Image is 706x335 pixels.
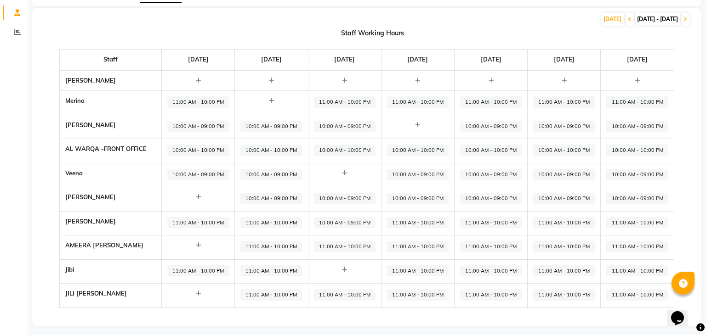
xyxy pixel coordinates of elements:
span: 11:00 AM - 10:00 PM [314,289,376,301]
span: 10:00 AM - 10:00 PM [606,145,668,156]
th: [DATE] [454,50,527,70]
span: 10:00 AM - 09:00 PM [460,121,522,132]
span: 11:00 AM - 10:00 PM [606,96,668,108]
span: 10:00 AM - 10:00 PM [387,145,449,156]
span: 11:00 AM - 10:00 PM [533,241,595,252]
span: 11:00 AM - 10:00 PM [533,289,595,301]
span: 10:00 AM - 09:00 PM [167,169,229,180]
span: [DATE] - [DATE] [635,13,680,25]
span: 11:00 AM - 10:00 PM [167,217,229,229]
span: 10:00 AM - 09:00 PM [533,169,595,180]
span: 10:00 AM - 09:00 PM [460,193,522,204]
span: 11:00 AM - 10:00 PM [533,96,595,108]
span: 11:00 AM - 10:00 PM [240,289,302,301]
span: 10:00 AM - 09:00 PM [606,169,668,180]
span: 10:00 AM - 09:00 PM [240,169,302,180]
span: 10:00 AM - 09:00 PM [314,121,376,132]
span: 11:00 AM - 10:00 PM [460,241,522,252]
span: 10:00 AM - 10:00 PM [314,145,376,156]
span: 10:00 AM - 09:00 PM [314,193,376,204]
span: 11:00 AM - 10:00 PM [460,289,522,301]
span: 11:00 AM - 10:00 PM [460,96,522,108]
span: 10:00 AM - 09:00 PM [387,169,449,180]
span: 11:00 AM - 10:00 PM [533,265,595,277]
span: 11:00 AM - 10:00 PM [606,241,668,252]
th: [PERSON_NAME] [60,70,162,91]
span: 11:00 AM - 10:00 PM [606,217,668,229]
span: 10:00 AM - 09:00 PM [460,169,522,180]
span: 11:00 AM - 10:00 PM [606,289,668,301]
span: 10:00 AM - 10:00 PM [460,145,522,156]
th: AMEERA [PERSON_NAME] [60,235,162,260]
span: 10:00 AM - 09:00 PM [606,121,668,132]
div: Staff Working Hours [43,28,701,38]
span: 11:00 AM - 10:00 PM [167,96,229,108]
span: 10:00 AM - 09:00 PM [314,217,376,229]
span: 11:00 AM - 10:00 PM [387,96,449,108]
span: 11:00 AM - 10:00 PM [606,265,668,277]
th: [PERSON_NAME] [60,187,162,212]
span: 11:00 AM - 10:00 PM [240,265,302,277]
span: 11:00 AM - 10:00 PM [167,265,229,277]
th: Jibi [60,259,162,284]
th: [DATE] [528,50,601,70]
th: AL WARQA -FRONT OFFICE [60,139,162,163]
th: [PERSON_NAME] [60,115,162,139]
th: Staff [60,50,162,70]
span: 10:00 AM - 09:00 PM [606,193,668,204]
th: Merina [60,91,162,115]
span: 10:00 AM - 09:00 PM [533,193,595,204]
th: [PERSON_NAME] [60,211,162,235]
span: 11:00 AM - 10:00 PM [387,289,449,301]
th: [DATE] [601,50,674,70]
span: 11:00 AM - 10:00 PM [387,217,449,229]
th: [DATE] [162,50,235,70]
div: [DATE] [601,13,624,26]
span: 10:00 AM - 09:00 PM [240,121,302,132]
span: 11:00 AM - 10:00 PM [240,241,302,252]
span: 10:00 AM - 09:00 PM [533,121,595,132]
span: 11:00 AM - 10:00 PM [533,217,595,229]
th: Veena [60,163,162,187]
span: 10:00 AM - 09:00 PM [387,193,449,204]
th: [DATE] [381,50,454,70]
span: 11:00 AM - 10:00 PM [460,217,522,229]
span: 10:00 AM - 10:00 PM [533,145,595,156]
span: 10:00 AM - 09:00 PM [167,121,229,132]
th: [DATE] [308,50,381,70]
span: 11:00 AM - 10:00 PM [240,217,302,229]
span: 10:00 AM - 09:00 PM [240,193,302,204]
span: 11:00 AM - 10:00 PM [460,265,522,277]
span: 10:00 AM - 10:00 PM [167,145,229,156]
iframe: chat widget [667,298,697,326]
th: JILI [PERSON_NAME] [60,284,162,308]
span: 11:00 AM - 10:00 PM [387,241,449,252]
span: 10:00 AM - 10:00 PM [240,145,302,156]
span: 11:00 AM - 10:00 PM [314,241,376,252]
th: [DATE] [235,50,308,70]
span: 11:00 AM - 10:00 PM [387,265,449,277]
span: 11:00 AM - 10:00 PM [314,96,376,108]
